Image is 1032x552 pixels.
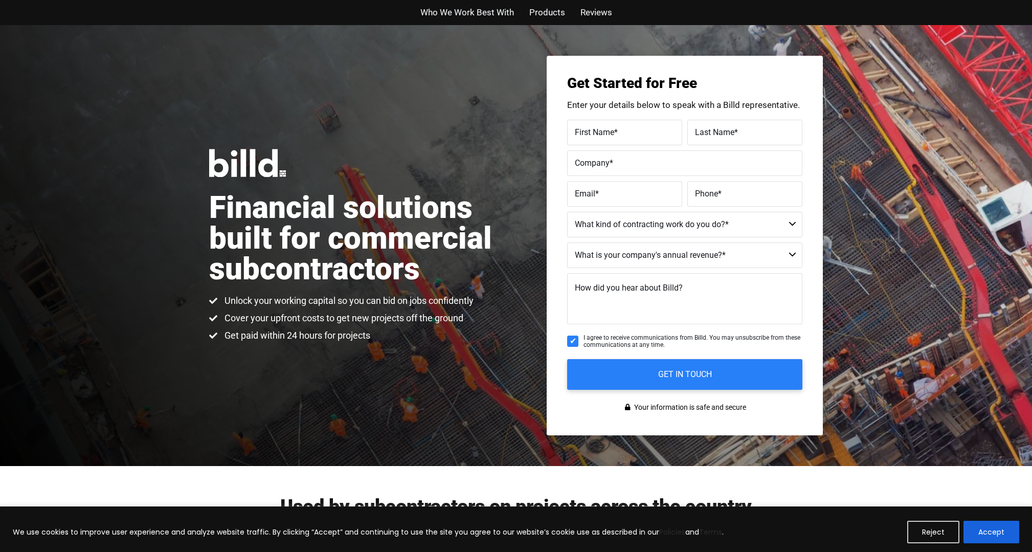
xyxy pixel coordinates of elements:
span: I agree to receive communications from Billd. You may unsubscribe from these communications at an... [584,334,802,349]
span: How did you hear about Billd? [575,283,683,293]
input: I agree to receive communications from Billd. You may unsubscribe from these communications at an... [567,336,578,347]
p: Enter your details below to speak with a Billd representative. [567,101,802,109]
span: Last Name [695,127,734,137]
button: Reject [907,521,959,543]
span: First Name [575,127,614,137]
a: Terms [699,527,722,537]
h3: Get Started for Free [567,76,802,91]
p: We use cookies to improve user experience and analyze website traffic. By clicking “Accept” and c... [13,526,724,538]
h2: Used by subcontractors on projects across the country [209,497,823,516]
span: Your information is safe and secure [632,400,746,415]
a: Who We Work Best With [420,5,514,20]
span: Cover your upfront costs to get new projects off the ground [222,312,463,324]
input: GET IN TOUCH [567,359,802,390]
span: Email [575,188,595,198]
a: Reviews [580,5,612,20]
span: Company [575,158,610,167]
span: Get paid within 24 hours for projects [222,329,370,342]
a: Products [529,5,565,20]
span: Phone [695,188,718,198]
button: Accept [963,521,1019,543]
h1: Financial solutions built for commercial subcontractors [209,192,516,284]
span: Unlock your working capital so you can bid on jobs confidently [222,295,474,307]
a: Policies [659,527,685,537]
